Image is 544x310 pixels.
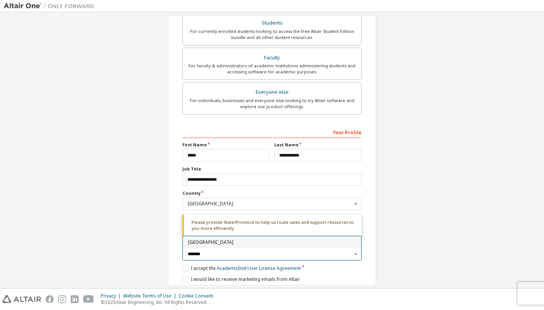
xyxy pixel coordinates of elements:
[58,295,66,303] img: instagram.svg
[123,293,179,299] div: Website Terms of Use
[187,87,357,98] div: Everyone else
[182,215,362,236] div: Please provide State/Province to help us route sales and support resources to you more efficiently.
[101,299,218,305] p: © 2025 Altair Engineering, Inc. All Rights Reserved.
[182,276,300,282] label: I would like to receive marketing emails from Altair
[182,265,301,271] label: I accept the
[46,295,54,303] img: facebook.svg
[2,295,41,303] img: altair_logo.svg
[274,142,362,148] label: Last Name
[182,142,270,148] label: First Name
[187,63,357,75] div: For faculty & administrators of academic institutions administering students and accessing softwa...
[101,293,123,299] div: Privacy
[187,18,357,28] div: Students
[188,201,352,206] div: [GEOGRAPHIC_DATA]
[187,28,357,40] div: For currently enrolled students looking to access the free Altair Student Edition bundle and all ...
[217,265,301,271] a: Academic End-User License Agreement
[182,126,362,138] div: Your Profile
[179,293,218,299] div: Cookie Consent
[187,98,357,110] div: For individuals, businesses and everyone else looking to try Altair software and explore our prod...
[71,295,79,303] img: linkedin.svg
[187,53,357,63] div: Faculty
[83,295,94,303] img: youtube.svg
[188,240,356,245] span: [GEOGRAPHIC_DATA]
[182,190,362,196] label: Country
[182,166,362,172] label: Job Title
[4,2,98,10] img: Altair One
